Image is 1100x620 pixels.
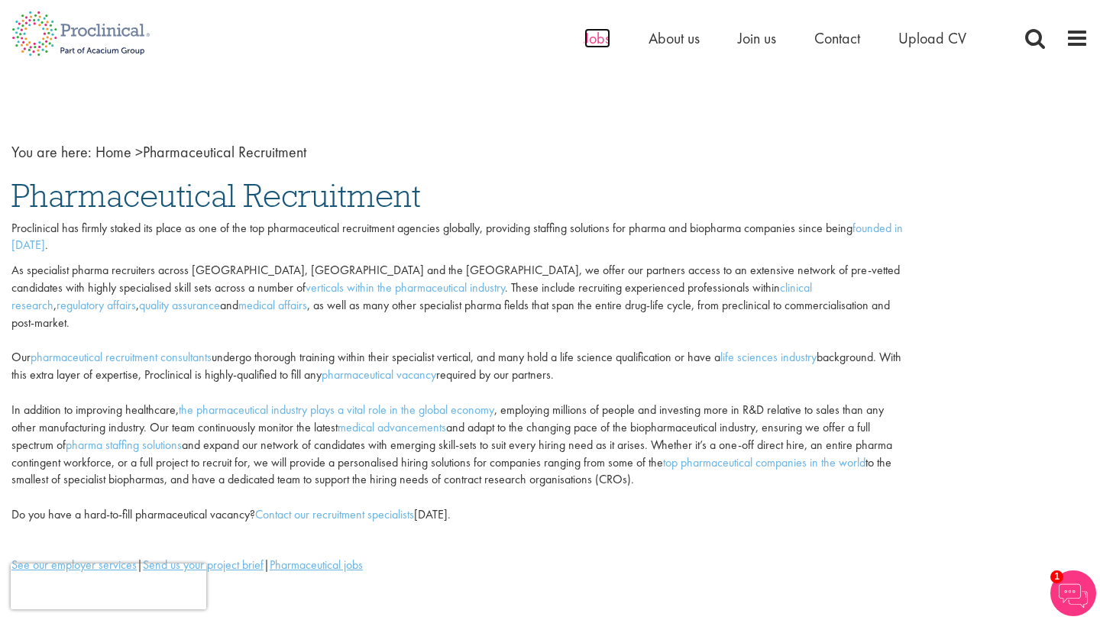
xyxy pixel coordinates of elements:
[898,28,966,48] a: Upload CV
[649,28,700,48] a: About us
[135,142,143,162] span: >
[179,402,494,418] a: the pharmaceutical industry plays a vital role in the global economy
[11,142,92,162] span: You are here:
[11,563,206,609] iframe: reCAPTCHA
[814,28,860,48] a: Contact
[584,28,610,48] a: Jobs
[66,437,182,453] a: pharma staffing solutions
[338,419,446,435] a: medical advancements
[95,142,306,162] span: Pharmaceutical Recruitment
[255,506,414,522] a: Contact our recruitment specialists
[11,220,903,253] a: founded in [DATE]
[1050,570,1096,616] img: Chatbot
[143,557,264,573] a: Send us your project brief
[322,367,436,383] a: pharmaceutical vacancy
[738,28,776,48] a: Join us
[270,557,363,573] a: Pharmaceutical jobs
[11,175,421,216] span: Pharmaceutical Recruitment
[11,557,137,573] a: See our employer services
[306,279,505,295] a: verticals within the pharmaceutical industry
[238,297,307,313] a: medical affairs
[31,349,212,365] a: pharmaceutical recruitment consultants
[663,454,865,470] a: top pharmaceutical companies in the world
[57,297,136,313] a: regulatory affairs
[1050,570,1063,583] span: 1
[720,349,817,365] a: life sciences industry
[11,279,812,313] a: clinical research
[11,557,905,574] div: | |
[11,262,905,524] p: As specialist pharma recruiters across [GEOGRAPHIC_DATA], [GEOGRAPHIC_DATA] and the [GEOGRAPHIC_D...
[139,297,220,313] a: quality assurance
[95,142,131,162] a: breadcrumb link to Home
[11,220,905,255] p: Proclinical has firmly staked its place as one of the top pharmaceutical recruitment agencies glo...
